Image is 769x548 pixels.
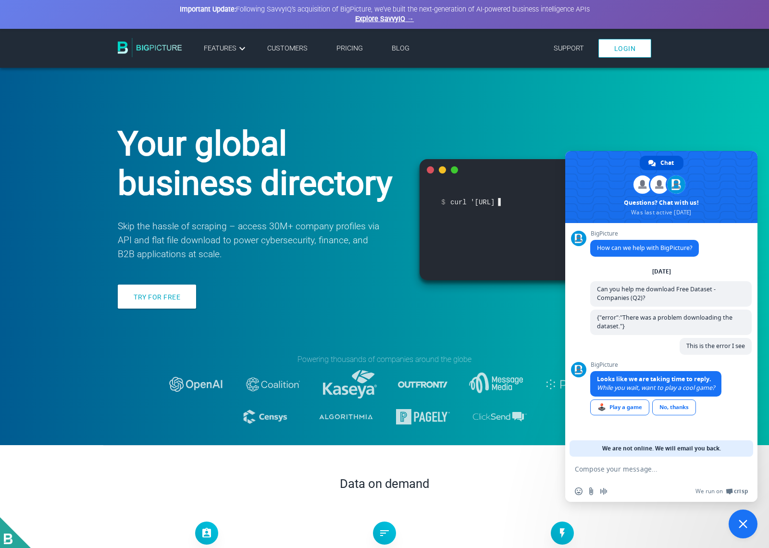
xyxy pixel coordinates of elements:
span: Crisp [734,487,748,495]
h2: Data on demand [118,476,651,491]
span: While you wait, want to play a cool game? [597,384,715,392]
div: Close chat [729,510,757,538]
img: logo-clicksend.svg [473,412,527,422]
span: This is the error I see [686,342,745,350]
img: logo-kaseya.svg [323,370,377,399]
span: Can you help me download Free Dataset - Companies (Q2)? [597,285,716,302]
span: How can we help with BigPicture? [597,244,692,252]
img: BigPicture.io [118,38,182,57]
span: curl '[URL] [441,195,630,209]
span: Send a file [587,487,595,495]
span: We are not online. We will email you back. [602,440,721,457]
span: Looks like we are taking time to reply. [597,375,711,383]
a: We run onCrisp [695,487,748,495]
img: BigPicture-logo-whitev2.png [4,534,12,544]
span: Audio message [600,487,608,495]
p: Skip the hassle of scraping – access 30M+ company profiles via API and flat file download to powe... [118,220,381,261]
span: BigPicture [590,230,699,237]
a: Try for free [118,285,196,309]
span: Chat [660,156,674,170]
span: {"error":"There was a problem downloading the dataset."} [597,313,732,330]
img: logo-algorithmia.svg [319,414,373,419]
img: logo-pagely.svg [396,409,450,424]
span: 🕹️ [597,403,606,411]
h1: Your global business directory [118,124,396,203]
img: logo-outfront.svg [396,358,450,411]
div: No, thanks [652,399,696,415]
span: Insert an emoji [575,487,583,495]
div: [DATE] [652,269,671,274]
img: logo-coalition-2.svg [246,377,300,391]
div: Chat [640,156,683,170]
img: message-media.svg [469,373,523,396]
img: logo-primer.svg [546,379,600,389]
a: Login [598,39,652,58]
textarea: Compose your message... [575,465,727,473]
img: logo-openai.svg [169,377,223,391]
img: logo-censys.svg [242,408,296,426]
span: BigPicture [590,361,721,368]
span: We run on [695,487,723,495]
a: Features [204,43,248,54]
div: Play a game [590,399,649,415]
